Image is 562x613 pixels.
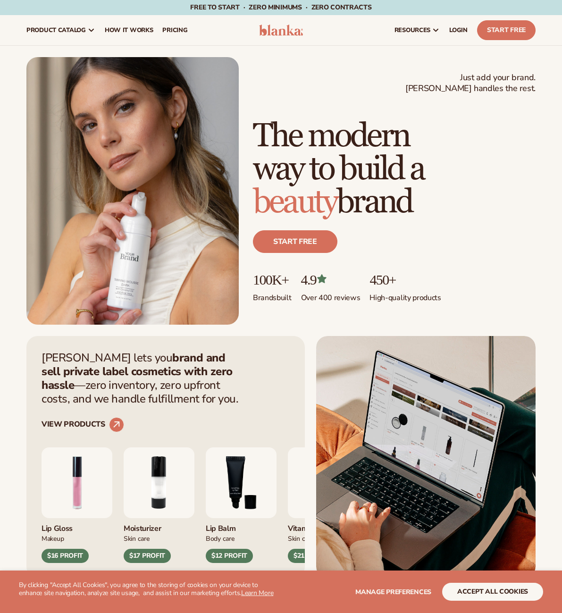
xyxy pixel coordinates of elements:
div: Lip Gloss [42,518,112,534]
img: Shopify Image 2 [316,336,536,578]
a: Start Free [477,20,536,40]
span: How It Works [105,26,153,34]
div: 1 / 9 [42,447,112,563]
span: Just add your brand. [PERSON_NAME] handles the rest. [405,72,536,94]
p: [PERSON_NAME] lets you —zero inventory, zero upfront costs, and we handle fulfillment for you. [42,351,244,405]
a: product catalog [22,15,100,45]
a: VIEW PRODUCTS [42,417,124,432]
button: Manage preferences [355,583,431,601]
div: $21 PROFIT [288,549,335,563]
div: $12 PROFIT [206,549,253,563]
span: resources [394,26,430,34]
p: Brands built [253,287,292,303]
div: 4 / 9 [288,447,359,563]
a: Start free [253,230,337,253]
div: Body Care [206,533,277,543]
span: pricing [162,26,187,34]
span: beauty [253,182,336,222]
div: 2 / 9 [124,447,194,563]
p: Over 400 reviews [301,287,361,303]
div: $17 PROFIT [124,549,171,563]
span: product catalog [26,26,86,34]
strong: brand and sell private label cosmetics with zero hassle [42,350,233,393]
h1: The modern way to build a brand [253,120,536,219]
p: 100K+ [253,272,292,287]
p: By clicking "Accept All Cookies", you agree to the storing of cookies on your device to enhance s... [19,581,281,597]
p: 450+ [369,272,441,287]
span: Free to start · ZERO minimums · ZERO contracts [190,3,371,12]
span: Manage preferences [355,588,431,596]
img: Moisturizing lotion. [124,447,194,518]
button: accept all cookies [442,583,543,601]
p: 4.9 [301,272,361,287]
img: Smoothing lip balm. [206,447,277,518]
p: High-quality products [369,287,441,303]
a: Learn More [241,588,273,597]
div: Skin Care [124,533,194,543]
a: How It Works [100,15,158,45]
span: LOGIN [449,26,468,34]
a: LOGIN [445,15,472,45]
div: Moisturizer [124,518,194,534]
div: Makeup [42,533,112,543]
div: $16 PROFIT [42,549,89,563]
a: pricing [158,15,192,45]
img: Female holding tanning mousse. [26,57,239,325]
img: Pink lip gloss. [42,447,112,518]
a: resources [390,15,445,45]
img: logo [259,25,303,36]
img: Vitamin c cleanser. [288,447,359,518]
div: Lip Balm [206,518,277,534]
div: Skin Care [288,533,359,543]
div: 3 / 9 [206,447,277,563]
div: Vitamin C Cleanser [288,518,359,534]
